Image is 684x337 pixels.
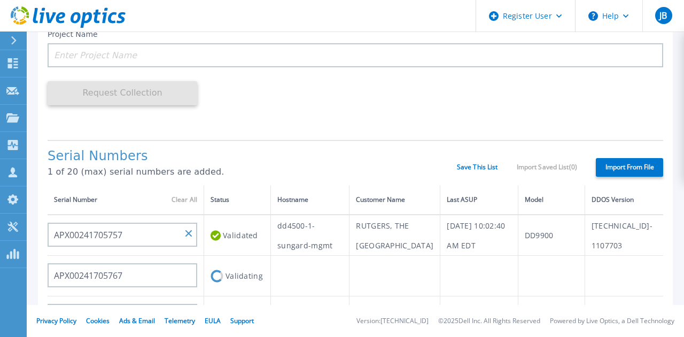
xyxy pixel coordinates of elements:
[349,215,440,256] td: RUTGERS, THE [GEOGRAPHIC_DATA]
[48,30,98,38] label: Project Name
[271,185,349,215] th: Hostname
[585,215,663,256] td: [TECHNICAL_ID]-1107703
[518,215,585,256] td: DD9900
[518,185,585,215] th: Model
[165,316,195,325] a: Telemetry
[438,318,540,325] li: © 2025 Dell Inc. All Rights Reserved
[36,316,76,325] a: Privacy Policy
[211,225,264,245] div: Validated
[659,11,667,20] span: JB
[550,318,674,325] li: Powered by Live Optics, a Dell Technology
[48,149,457,164] h1: Serial Numbers
[205,316,221,325] a: EULA
[119,316,155,325] a: Ads & Email
[440,215,518,256] td: [DATE] 10:02:40 AM EDT
[211,266,264,286] div: Validating
[271,215,349,256] td: dd4500-1-sungard-mgmt
[48,43,663,67] input: Enter Project Name
[48,81,197,105] button: Request Collection
[230,316,254,325] a: Support
[349,185,440,215] th: Customer Name
[440,185,518,215] th: Last ASUP
[48,304,197,328] input: Enter Serial Number
[356,318,429,325] li: Version: [TECHNICAL_ID]
[204,185,271,215] th: Status
[585,185,663,215] th: DDOS Version
[86,316,110,325] a: Cookies
[457,163,498,171] a: Save This List
[48,263,197,287] input: Enter Serial Number
[596,158,663,177] label: Import From File
[48,223,197,247] input: Enter Serial Number
[54,194,197,206] div: Serial Number
[48,167,457,177] p: 1 of 20 (max) serial numbers are added.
